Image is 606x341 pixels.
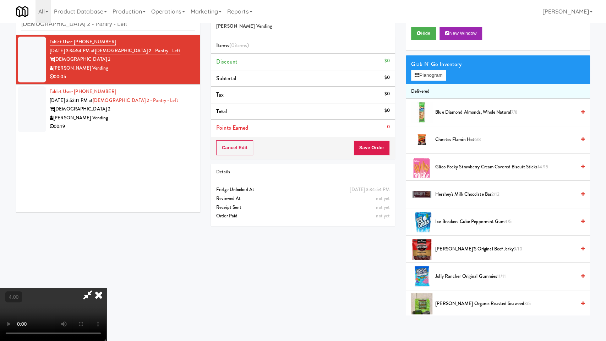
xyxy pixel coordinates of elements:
div: [DATE] 3:34:54 PM [350,185,390,194]
div: Blue Diamond Almonds, Whole Natural7/8 [432,108,585,117]
li: Tablet User· [PHONE_NUMBER][DATE] 3:52:11 PM at[DEMOGRAPHIC_DATA] 2 - Pantry - Left[DEMOGRAPHIC_D... [16,85,200,134]
div: [PERSON_NAME] Vending [50,64,195,73]
span: Items [216,41,249,49]
div: Jolly Rancher Original Gummies11/11 [432,272,585,281]
button: Planogram [411,70,446,81]
span: · [PHONE_NUMBER] [72,38,116,45]
span: 3/5 [524,300,531,307]
a: [DEMOGRAPHIC_DATA] 2 - Pantry - Left [95,47,180,54]
div: [DEMOGRAPHIC_DATA] 2 [50,55,195,64]
span: not yet [376,204,390,211]
a: Tablet User· [PHONE_NUMBER] [50,38,116,45]
span: 6/8 [474,136,481,143]
span: Hershey's Milk Chocolate Bar [435,190,576,199]
span: Blue Diamond Almonds, Whole Natural [435,108,576,117]
span: 14/15 [537,163,548,170]
span: Tax [216,91,224,99]
div: Glico Pocky Strawberry Cream Covered Biscuit Sticks14/15 [432,163,585,172]
div: $0 [384,56,390,65]
div: $0 [384,106,390,115]
span: 4/5 [504,218,511,225]
span: [DATE] 3:34:54 PM at [50,47,95,54]
span: [PERSON_NAME] Organic Roasted Seaweed [435,299,576,308]
div: [PERSON_NAME] Vending [50,114,195,123]
div: Reviewed At [216,194,390,203]
div: Cheetos Flamin Hot6/8 [432,135,585,144]
span: [DATE] 3:52:11 PM at [50,97,93,104]
div: 00:19 [50,122,195,131]
span: not yet [376,195,390,202]
span: 2/12 [491,191,499,197]
h5: [PERSON_NAME] Vending [216,24,390,29]
div: Receipt Sent [216,203,390,212]
span: Ice Breakers Cube Peppermint Gum [435,217,576,226]
div: 0 [387,123,390,131]
span: (0 ) [229,41,249,49]
div: Grab N' Go Inventory [411,59,585,70]
li: Delivered [406,84,590,99]
span: Cheetos Flamin Hot [435,135,576,144]
span: Subtotal [216,74,236,82]
div: 00:05 [50,72,195,81]
div: $0 [384,90,390,98]
span: [PERSON_NAME]'s Original Beef Jerky [435,245,576,254]
div: [PERSON_NAME] Organic Roasted Seaweed3/5 [432,299,585,308]
span: 7/8 [511,109,517,115]
ng-pluralize: items [235,41,247,49]
span: Discount [216,58,238,66]
button: Hide [411,27,436,40]
div: Order Paid [216,212,390,221]
span: Points Earned [216,124,248,132]
input: Search vision orders [21,18,195,31]
span: · [PHONE_NUMBER] [72,88,116,95]
div: Hershey's Milk Chocolate Bar2/12 [432,190,585,199]
a: [DEMOGRAPHIC_DATA] 2 - Pantry - Left [93,97,178,104]
span: Total [216,107,228,115]
span: 11/11 [497,273,506,280]
span: 9/10 [513,245,522,252]
span: Jolly Rancher Original Gummies [435,272,576,281]
a: Tablet User· [PHONE_NUMBER] [50,88,116,95]
div: Details [216,168,390,177]
div: [DEMOGRAPHIC_DATA] 2 [50,105,195,114]
button: Save Order [354,140,390,155]
div: $0 [384,73,390,82]
div: Fridge Unlocked At [216,185,390,194]
span: Glico Pocky Strawberry Cream Covered Biscuit Sticks [435,163,576,172]
div: [PERSON_NAME]'s Original Beef Jerky9/10 [432,245,585,254]
button: New Window [440,27,482,40]
img: Micromart [16,5,28,18]
div: Ice Breakers Cube Peppermint Gum4/5 [432,217,585,226]
li: Tablet User· [PHONE_NUMBER][DATE] 3:34:54 PM at[DEMOGRAPHIC_DATA] 2 - Pantry - Left[DEMOGRAPHIC_D... [16,35,200,85]
button: Cancel Edit [216,140,253,155]
span: not yet [376,212,390,219]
